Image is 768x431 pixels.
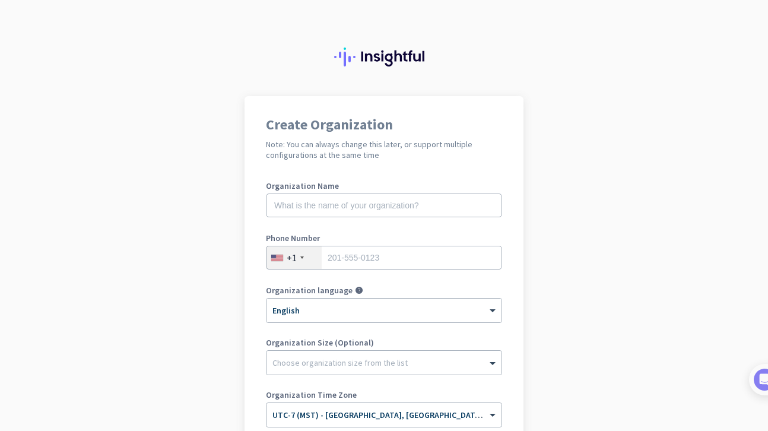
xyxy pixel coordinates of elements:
div: +1 [287,252,297,264]
label: Organization Name [266,182,502,190]
input: 201-555-0123 [266,246,502,270]
h1: Create Organization [266,118,502,132]
input: What is the name of your organization? [266,194,502,217]
img: Insightful [334,47,434,66]
label: Organization Size (Optional) [266,338,502,347]
label: Organization language [266,286,353,294]
i: help [355,286,363,294]
label: Organization Time Zone [266,391,502,399]
h2: Note: You can always change this later, or support multiple configurations at the same time [266,139,502,160]
label: Phone Number [266,234,502,242]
